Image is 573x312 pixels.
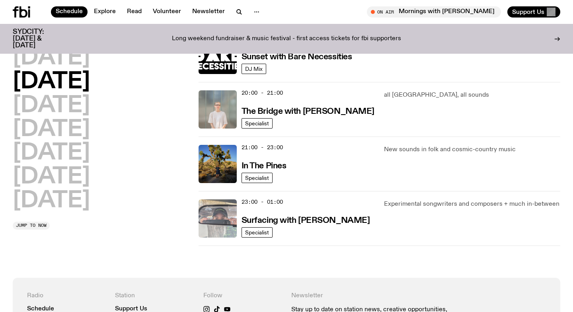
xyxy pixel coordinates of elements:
a: Volunteer [148,6,186,18]
a: Read [122,6,146,18]
span: Specialist [245,120,269,126]
h3: The Bridge with [PERSON_NAME] [242,107,374,116]
img: Mara stands in front of a frosted glass wall wearing a cream coloured t-shirt and black glasses. ... [199,90,237,129]
h3: SYDCITY: [DATE] & [DATE] [13,29,64,49]
button: [DATE] [13,47,90,69]
h4: Radio [27,292,105,300]
img: Bare Necessities [199,36,237,74]
button: [DATE] [13,190,90,212]
h4: Newsletter [291,292,458,300]
h3: Sunset with Bare Necessities [242,53,352,61]
a: Schedule [51,6,88,18]
a: Support Us [115,306,147,312]
span: Specialist [245,175,269,181]
button: [DATE] [13,71,90,93]
h3: Surfacing with [PERSON_NAME] [242,216,370,225]
a: Specialist [242,227,273,238]
span: 20:00 - 21:00 [242,89,283,97]
img: Johanna stands in the middle distance amongst a desert scene with large cacti and trees. She is w... [199,145,237,183]
h3: In The Pines [242,162,286,170]
span: Specialist [245,229,269,235]
button: [DATE] [13,119,90,141]
a: The Bridge with [PERSON_NAME] [242,106,374,116]
a: Schedule [27,306,54,312]
button: [DATE] [13,166,90,188]
p: all [GEOGRAPHIC_DATA], all sounds [384,90,560,100]
h4: Station [115,292,193,300]
h4: Follow [203,292,282,300]
p: New sounds in folk and cosmic-country music [384,145,560,154]
span: DJ Mix [245,66,263,72]
a: In The Pines [242,160,286,170]
p: Experimental songwriters and composers + much in-between [384,199,560,209]
button: [DATE] [13,142,90,164]
a: Specialist [242,173,273,183]
a: Surfacing with [PERSON_NAME] [242,215,370,225]
span: Jump to now [16,223,47,228]
a: Explore [89,6,121,18]
span: Support Us [512,8,544,16]
p: Long weekend fundraiser & music festival - first access tickets for fbi supporters [172,35,401,43]
a: Sunset with Bare Necessities [242,51,352,61]
button: [DATE] [13,95,90,117]
button: Jump to now [13,222,50,230]
span: 21:00 - 23:00 [242,144,283,151]
a: DJ Mix [242,64,266,74]
button: Support Us [507,6,560,18]
a: Specialist [242,118,273,129]
a: Newsletter [187,6,230,18]
span: 23:00 - 01:00 [242,198,283,206]
button: On AirMornings with [PERSON_NAME] [367,6,501,18]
